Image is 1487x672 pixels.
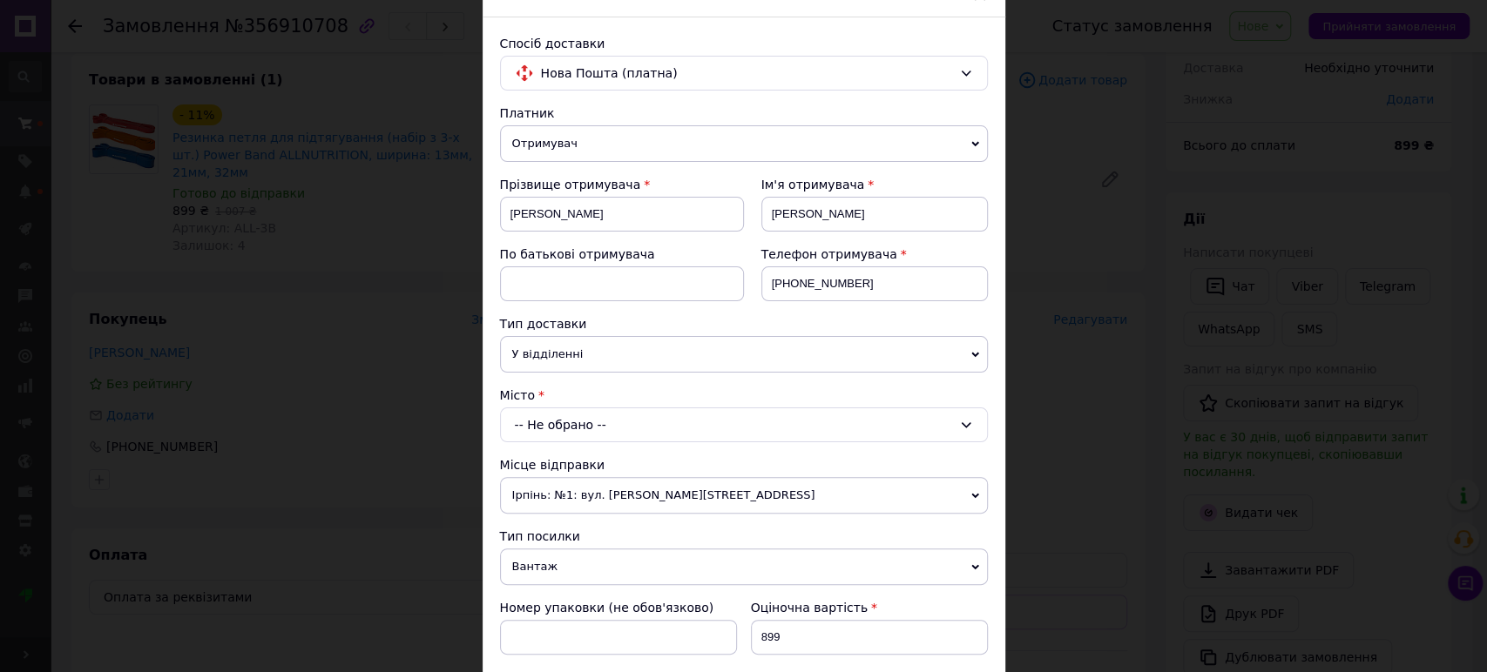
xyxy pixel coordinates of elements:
[500,125,988,162] span: Отримувач
[500,529,580,543] span: Тип посилки
[761,266,988,301] input: +380
[500,477,988,514] span: Ірпінь: №1: вул. [PERSON_NAME][STREET_ADDRESS]
[500,106,555,120] span: Платник
[500,317,587,331] span: Тип доставки
[500,386,988,404] div: Місто
[500,599,737,616] div: Номер упаковки (не обов'язково)
[500,35,988,52] div: Спосіб доставки
[751,599,988,616] div: Оціночна вартість
[761,178,865,192] span: Ім'я отримувача
[500,548,988,585] span: Вантаж
[500,247,655,261] span: По батькові отримувача
[541,64,952,83] span: Нова Пошта (платна)
[500,178,641,192] span: Прізвище отримувача
[500,407,988,442] div: -- Не обрано --
[761,247,897,261] span: Телефон отримувача
[500,458,605,472] span: Місце відправки
[500,336,988,373] span: У відділенні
